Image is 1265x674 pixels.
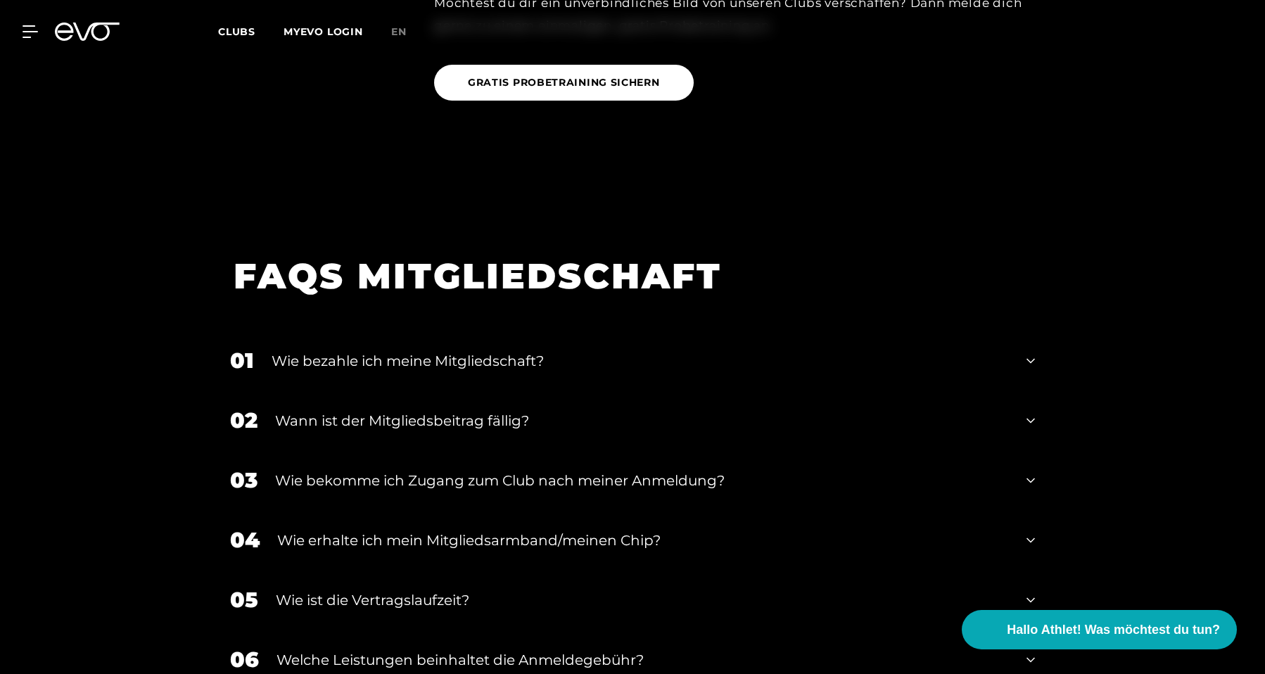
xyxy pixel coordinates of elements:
div: Wie ist die Vertragslaufzeit? [276,590,1009,611]
div: Wann ist der Mitgliedsbeitrag fällig? [275,410,1009,431]
a: en [391,24,424,40]
h1: FAQS MITGLIEDSCHAFT [234,253,1014,299]
span: Hallo Athlet! Was möchtest du tun? [1007,621,1220,640]
div: Wie bekomme ich Zugang zum Club nach meiner Anmeldung? [275,470,1009,491]
a: GRATIS PROBETRAINING SICHERN [434,54,699,111]
div: 03 [230,464,258,496]
div: Wie bezahle ich meine Mitgliedschaft? [272,350,1009,371]
span: en [391,25,407,38]
div: Wie erhalte ich mein Mitgliedsarmband/meinen Chip? [277,530,1009,551]
div: 02 [230,405,258,436]
button: Hallo Athlet! Was möchtest du tun? [962,610,1237,649]
div: 05 [230,584,258,616]
a: MYEVO LOGIN [284,25,363,38]
div: Welche Leistungen beinhaltet die Anmeldegebühr? [276,649,1009,670]
span: GRATIS PROBETRAINING SICHERN [468,75,660,90]
a: Clubs [218,25,284,38]
span: Clubs [218,25,255,38]
div: 04 [230,524,260,556]
div: 01 [230,345,254,376]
